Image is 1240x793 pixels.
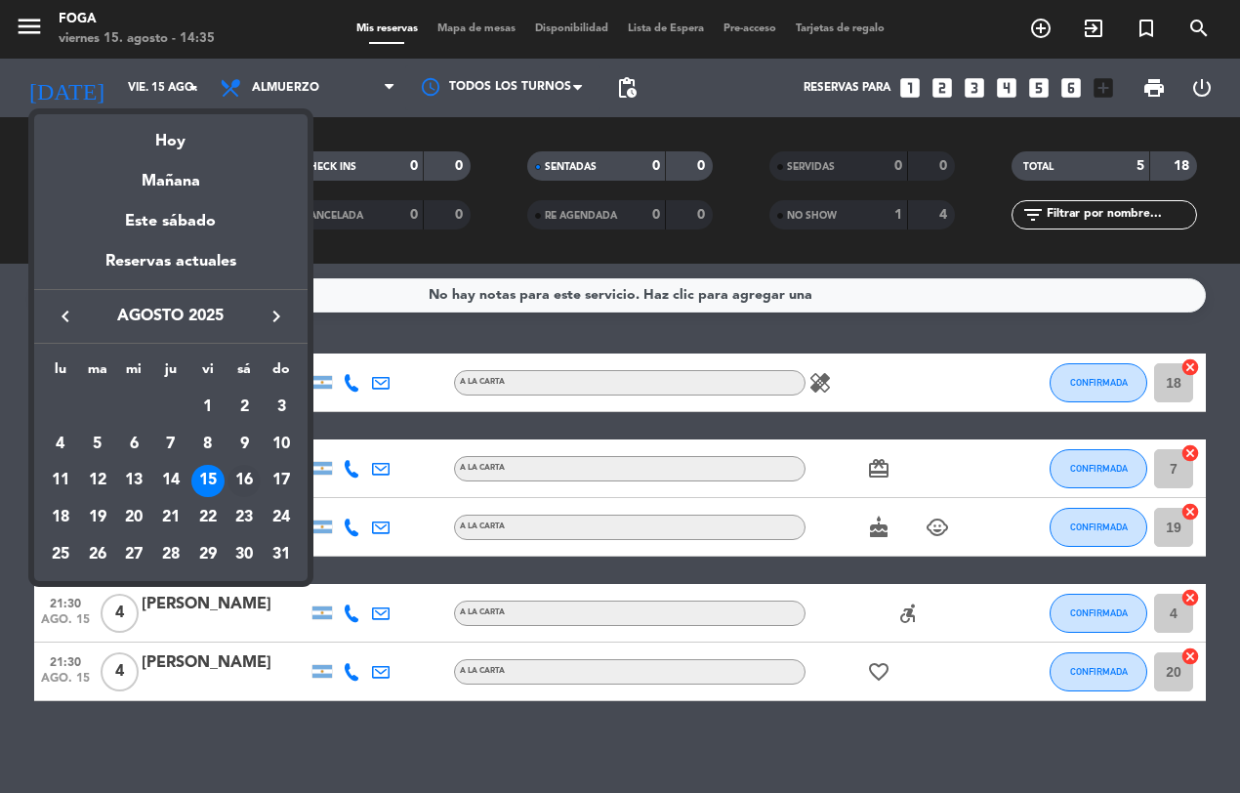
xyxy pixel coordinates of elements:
td: 1 de agosto de 2025 [189,389,227,426]
td: 24 de agosto de 2025 [263,499,300,536]
div: 7 [154,428,187,461]
th: domingo [263,358,300,389]
th: viernes [189,358,227,389]
div: 26 [81,538,114,571]
div: 12 [81,465,114,498]
div: Mañana [34,154,308,194]
div: 22 [191,501,225,534]
div: 24 [265,501,298,534]
td: 6 de agosto de 2025 [115,426,152,463]
div: 9 [227,428,261,461]
td: 15 de agosto de 2025 [189,463,227,500]
td: 29 de agosto de 2025 [189,536,227,573]
td: 2 de agosto de 2025 [227,389,264,426]
td: 7 de agosto de 2025 [152,426,189,463]
div: 17 [265,465,298,498]
th: martes [79,358,116,389]
td: AGO. [42,389,189,426]
div: 20 [117,501,150,534]
div: 28 [154,538,187,571]
div: 4 [44,428,77,461]
td: 16 de agosto de 2025 [227,463,264,500]
td: 3 de agosto de 2025 [263,389,300,426]
th: lunes [42,358,79,389]
td: 9 de agosto de 2025 [227,426,264,463]
div: 23 [227,501,261,534]
td: 20 de agosto de 2025 [115,499,152,536]
div: 15 [191,465,225,498]
div: 21 [154,501,187,534]
td: 27 de agosto de 2025 [115,536,152,573]
td: 13 de agosto de 2025 [115,463,152,500]
div: 18 [44,501,77,534]
i: keyboard_arrow_right [265,305,288,328]
td: 21 de agosto de 2025 [152,499,189,536]
td: 22 de agosto de 2025 [189,499,227,536]
div: 5 [81,428,114,461]
td: 14 de agosto de 2025 [152,463,189,500]
td: 25 de agosto de 2025 [42,536,79,573]
td: 12 de agosto de 2025 [79,463,116,500]
td: 19 de agosto de 2025 [79,499,116,536]
div: 6 [117,428,150,461]
td: 10 de agosto de 2025 [263,426,300,463]
td: 31 de agosto de 2025 [263,536,300,573]
div: Hoy [34,114,308,154]
th: sábado [227,358,264,389]
div: 27 [117,538,150,571]
td: 11 de agosto de 2025 [42,463,79,500]
i: keyboard_arrow_left [54,305,77,328]
div: 29 [191,538,225,571]
div: 16 [227,465,261,498]
div: 8 [191,428,225,461]
div: 1 [191,391,225,424]
td: 5 de agosto de 2025 [79,426,116,463]
div: 3 [265,391,298,424]
div: 11 [44,465,77,498]
span: agosto 2025 [83,304,259,329]
td: 28 de agosto de 2025 [152,536,189,573]
div: 14 [154,465,187,498]
button: keyboard_arrow_left [48,304,83,329]
td: 30 de agosto de 2025 [227,536,264,573]
button: keyboard_arrow_right [259,304,294,329]
div: Reservas actuales [34,249,308,289]
div: 30 [227,538,261,571]
div: 31 [265,538,298,571]
div: 13 [117,465,150,498]
th: miércoles [115,358,152,389]
div: Este sábado [34,194,308,249]
div: 19 [81,501,114,534]
div: 25 [44,538,77,571]
td: 17 de agosto de 2025 [263,463,300,500]
td: 18 de agosto de 2025 [42,499,79,536]
div: 10 [265,428,298,461]
div: 2 [227,391,261,424]
td: 4 de agosto de 2025 [42,426,79,463]
td: 8 de agosto de 2025 [189,426,227,463]
td: 23 de agosto de 2025 [227,499,264,536]
th: jueves [152,358,189,389]
td: 26 de agosto de 2025 [79,536,116,573]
